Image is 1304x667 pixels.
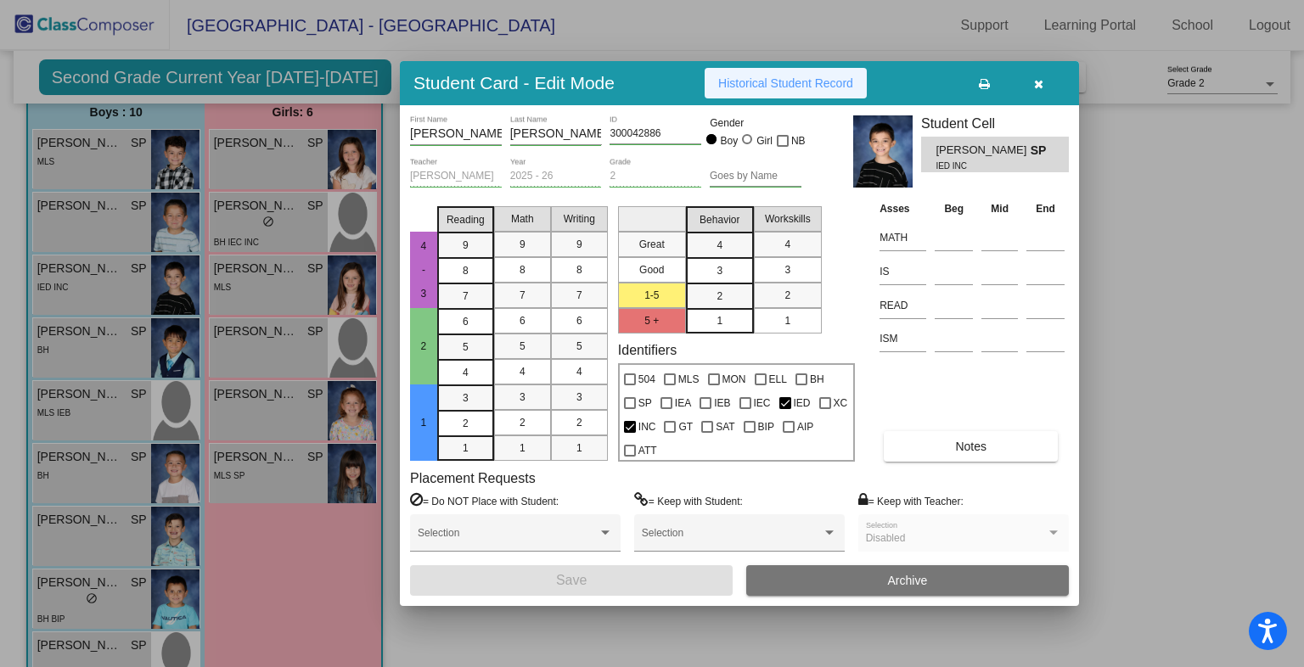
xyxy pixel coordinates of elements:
span: 504 [638,369,655,390]
label: = Do NOT Place with Student: [410,492,559,509]
span: IEC [754,393,771,413]
span: 1 [416,417,431,429]
span: Save [556,573,587,587]
input: assessment [880,293,926,318]
input: year [510,171,602,182]
span: 4 [520,364,526,379]
label: Placement Requests [410,470,536,486]
span: Writing [564,211,595,227]
span: Reading [447,212,485,227]
input: assessment [880,259,926,284]
mat-label: Gender [710,115,801,131]
span: 9 [576,237,582,252]
span: 5 [576,339,582,354]
span: SP [1031,142,1054,160]
span: Disabled [866,532,906,544]
span: 2 [416,340,431,352]
span: 2 [463,416,469,431]
span: Historical Student Record [718,76,853,90]
span: 4 [717,238,722,253]
span: 9 [520,237,526,252]
input: Enter ID [610,128,701,140]
button: Notes [884,431,1058,462]
span: 2 [717,289,722,304]
input: goes by name [710,171,801,182]
span: 2 [520,415,526,430]
label: Identifiers [618,342,677,358]
span: ATT [638,440,657,461]
span: 7 [576,288,582,303]
span: NB [791,131,806,151]
span: 5 [463,339,469,355]
span: 1 [463,440,469,456]
span: SP [638,393,652,413]
span: 8 [463,263,469,278]
span: 3 [717,263,722,278]
span: 6 [463,314,469,329]
span: [PERSON_NAME] [936,142,1030,160]
th: Mid [977,199,1022,218]
th: Asses [875,199,930,218]
span: 1 [717,313,722,328]
input: grade [610,171,701,182]
input: teacher [410,171,502,182]
span: SAT [716,417,734,437]
span: AIP [797,417,813,437]
button: Save [410,565,733,596]
span: 8 [576,262,582,277]
span: 1 [784,313,790,328]
span: ELL [769,369,787,390]
th: Beg [930,199,977,218]
label: = Keep with Student: [634,492,743,509]
span: 4 [784,237,790,252]
span: XC [834,393,848,413]
span: Math [511,211,534,227]
span: Notes [955,440,986,453]
span: 8 [520,262,526,277]
span: 3 [463,390,469,406]
div: Boy [720,133,739,149]
h3: Student Card - Edit Mode [413,72,615,93]
span: 9 [463,238,469,253]
span: Workskills [765,211,811,227]
span: 1 [576,440,582,456]
span: MON [722,369,746,390]
span: 4 [463,365,469,380]
span: 4 - 3 [416,240,431,300]
span: BIP [758,417,774,437]
span: BH [810,369,824,390]
span: Behavior [700,212,739,227]
span: IEB [714,393,730,413]
span: 6 [520,313,526,328]
span: 7 [520,288,526,303]
button: Archive [746,565,1069,596]
span: 6 [576,313,582,328]
span: GT [678,417,693,437]
span: 1 [520,440,526,456]
span: 3 [520,390,526,405]
h3: Student Cell [921,115,1069,132]
span: IED INC [936,160,1018,172]
span: 3 [784,262,790,277]
button: Historical Student Record [705,68,867,98]
th: End [1022,199,1069,218]
span: 3 [576,390,582,405]
div: Girl [756,133,773,149]
span: 7 [463,289,469,304]
span: 2 [784,288,790,303]
span: Archive [888,574,928,587]
span: INC [638,417,656,437]
span: 2 [576,415,582,430]
input: assessment [880,326,926,351]
span: 4 [576,364,582,379]
span: 5 [520,339,526,354]
span: IEA [675,393,691,413]
span: IED [794,393,811,413]
span: MLS [678,369,700,390]
input: assessment [880,225,926,250]
label: = Keep with Teacher: [858,492,964,509]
